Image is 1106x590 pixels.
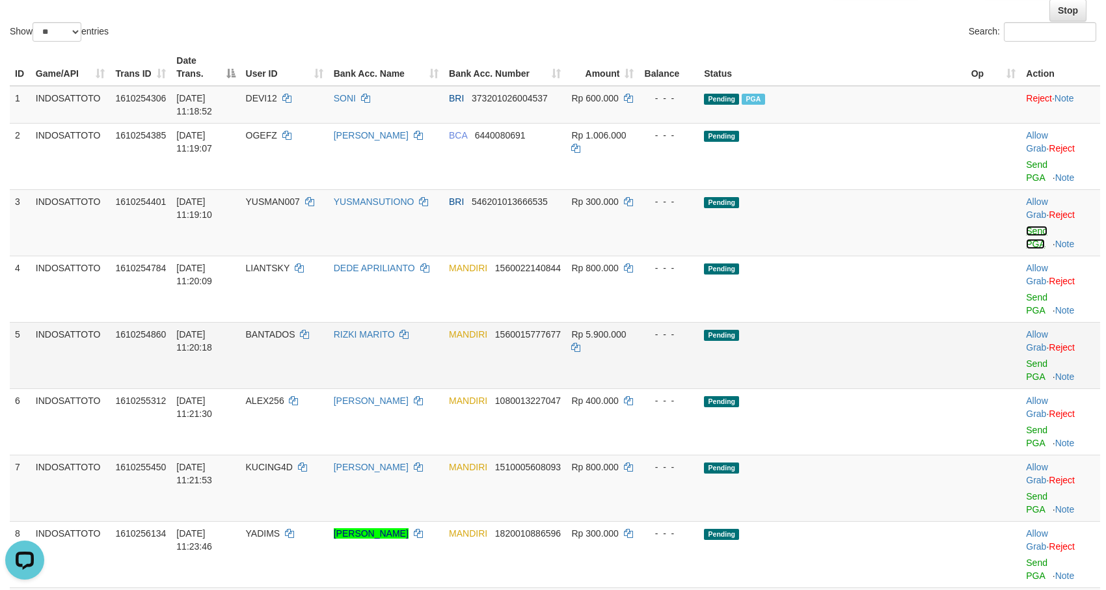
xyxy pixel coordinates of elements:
[1021,189,1100,256] td: ·
[246,462,293,472] span: KUCING4D
[699,49,965,86] th: Status
[1026,396,1047,419] a: Allow Grab
[176,93,212,116] span: [DATE] 11:18:52
[571,528,618,539] span: Rp 300.000
[1026,130,1047,154] a: Allow Grab
[246,196,300,207] span: YUSMAN007
[31,322,111,388] td: INDOSATTOTO
[1026,159,1047,183] a: Send PGA
[176,528,212,552] span: [DATE] 11:23:46
[1026,491,1047,515] a: Send PGA
[246,528,280,539] span: YADIMS
[449,196,464,207] span: BRI
[495,396,561,406] span: Copy 1080013227047 to clipboard
[334,528,409,539] a: [PERSON_NAME]
[1026,462,1049,485] span: ·
[334,93,356,103] a: SONI
[115,329,166,340] span: 1610254860
[644,92,694,105] div: - - -
[33,22,81,42] select: Showentries
[31,49,111,86] th: Game/API: activate to sort column ascending
[1049,409,1075,419] a: Reject
[704,396,739,407] span: Pending
[704,463,739,474] span: Pending
[1049,342,1075,353] a: Reject
[10,388,31,455] td: 6
[10,256,31,322] td: 4
[1021,123,1100,189] td: ·
[571,130,626,141] span: Rp 1.006.000
[1026,196,1049,220] span: ·
[571,93,618,103] span: Rp 600.000
[1026,329,1049,353] span: ·
[644,129,694,142] div: - - -
[1021,455,1100,521] td: ·
[329,49,444,86] th: Bank Acc. Name: activate to sort column ascending
[176,263,212,286] span: [DATE] 11:20:09
[31,455,111,521] td: INDOSATTOTO
[644,328,694,341] div: - - -
[704,529,739,540] span: Pending
[644,261,694,275] div: - - -
[31,86,111,124] td: INDOSATTOTO
[31,189,111,256] td: INDOSATTOTO
[1026,528,1049,552] span: ·
[10,123,31,189] td: 2
[1026,462,1047,485] a: Allow Grab
[742,94,764,105] span: PGA
[704,330,739,341] span: Pending
[571,396,618,406] span: Rp 400.000
[334,396,409,406] a: [PERSON_NAME]
[1055,239,1075,249] a: Note
[246,329,295,340] span: BANTADOS
[1049,475,1075,485] a: Reject
[495,329,561,340] span: Copy 1560015777677 to clipboard
[1055,305,1075,315] a: Note
[644,527,694,540] div: - - -
[176,130,212,154] span: [DATE] 11:19:07
[1049,143,1075,154] a: Reject
[31,521,111,587] td: INDOSATTOTO
[334,130,409,141] a: [PERSON_NAME]
[966,49,1021,86] th: Op: activate to sort column ascending
[334,462,409,472] a: [PERSON_NAME]
[1026,130,1049,154] span: ·
[176,462,212,485] span: [DATE] 11:21:53
[444,49,566,86] th: Bank Acc. Number: activate to sort column ascending
[566,49,639,86] th: Amount: activate to sort column ascending
[571,263,618,273] span: Rp 800.000
[571,329,626,340] span: Rp 5.900.000
[10,521,31,587] td: 8
[495,462,561,472] span: Copy 1510005608093 to clipboard
[1026,528,1047,552] a: Allow Grab
[334,196,414,207] a: YUSMANSUTIONO
[246,130,277,141] span: OGEFZ
[115,263,166,273] span: 1610254784
[1055,172,1075,183] a: Note
[644,195,694,208] div: - - -
[1026,226,1047,249] a: Send PGA
[110,49,171,86] th: Trans ID: activate to sort column ascending
[449,462,487,472] span: MANDIRI
[176,396,212,419] span: [DATE] 11:21:30
[1055,570,1075,581] a: Note
[1026,263,1047,286] a: Allow Grab
[1055,438,1075,448] a: Note
[10,189,31,256] td: 3
[1049,276,1075,286] a: Reject
[1055,504,1075,515] a: Note
[115,196,166,207] span: 1610254401
[1026,396,1049,419] span: ·
[1026,425,1047,448] a: Send PGA
[449,263,487,273] span: MANDIRI
[1021,388,1100,455] td: ·
[115,130,166,141] span: 1610254385
[495,528,561,539] span: Copy 1820010886596 to clipboard
[115,528,166,539] span: 1610256134
[1004,22,1096,42] input: Search:
[176,329,212,353] span: [DATE] 11:20:18
[449,93,464,103] span: BRI
[1026,329,1047,353] a: Allow Grab
[31,123,111,189] td: INDOSATTOTO
[10,322,31,388] td: 5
